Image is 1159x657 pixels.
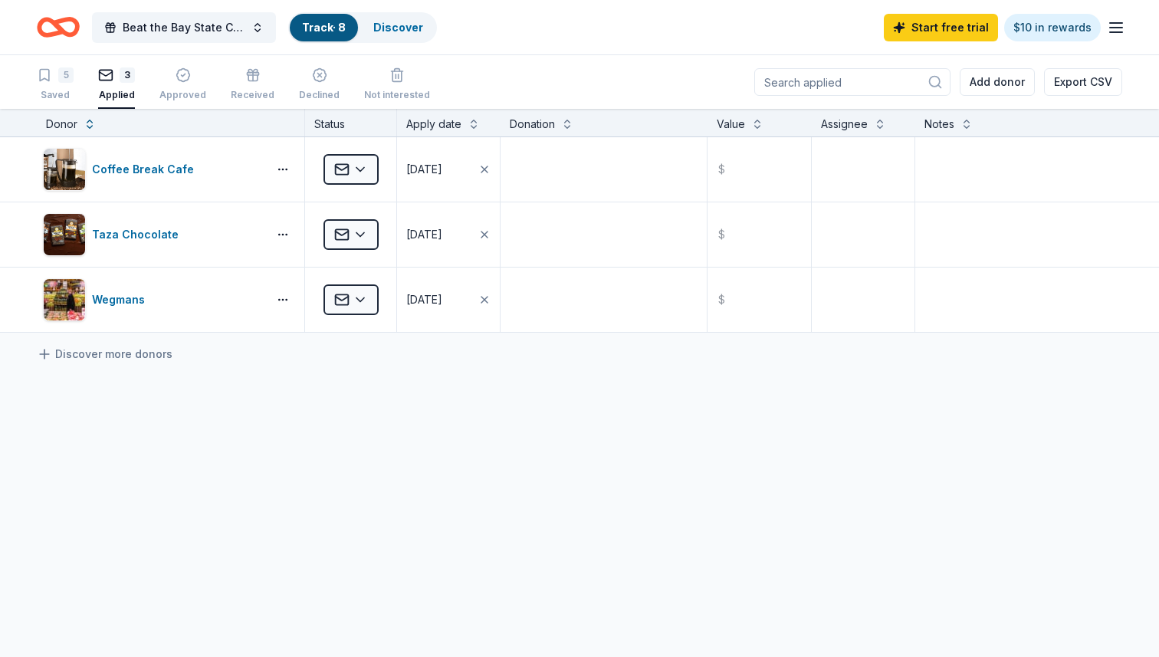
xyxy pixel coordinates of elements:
[397,202,500,267] button: [DATE]
[92,291,151,309] div: Wegmans
[98,89,135,101] div: Applied
[159,61,206,109] button: Approved
[397,268,500,332] button: [DATE]
[924,115,954,133] div: Notes
[44,214,85,255] img: Image for Taza Chocolate
[120,67,135,83] div: 3
[305,109,397,136] div: Status
[43,148,261,191] button: Image for Coffee Break CafeCoffee Break Cafe
[159,89,206,101] div: Approved
[1004,14,1101,41] a: $10 in rewards
[302,21,346,34] a: Track· 8
[43,213,261,256] button: Image for Taza ChocolateTaza Chocolate
[406,291,442,309] div: [DATE]
[406,225,442,244] div: [DATE]
[44,149,85,190] img: Image for Coffee Break Cafe
[43,278,261,321] button: Image for WegmansWegmans
[37,89,74,101] div: Saved
[299,61,340,109] button: Declined
[37,61,74,109] button: 5Saved
[884,14,998,41] a: Start free trial
[299,89,340,101] div: Declined
[46,115,77,133] div: Donor
[373,21,423,34] a: Discover
[288,12,437,43] button: Track· 8Discover
[231,61,274,109] button: Received
[37,345,172,363] a: Discover more donors
[406,160,442,179] div: [DATE]
[364,61,430,109] button: Not interested
[1044,68,1122,96] button: Export CSV
[364,89,430,101] div: Not interested
[123,18,245,37] span: Beat the Bay State Challenge
[717,115,745,133] div: Value
[58,67,74,83] div: 5
[510,115,555,133] div: Donation
[92,225,185,244] div: Taza Chocolate
[406,115,461,133] div: Apply date
[960,68,1035,96] button: Add donor
[92,12,276,43] button: Beat the Bay State Challenge
[92,160,200,179] div: Coffee Break Cafe
[44,279,85,320] img: Image for Wegmans
[231,89,274,101] div: Received
[754,68,951,96] input: Search applied
[98,61,135,109] button: 3Applied
[821,115,868,133] div: Assignee
[37,9,80,45] a: Home
[397,137,500,202] button: [DATE]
